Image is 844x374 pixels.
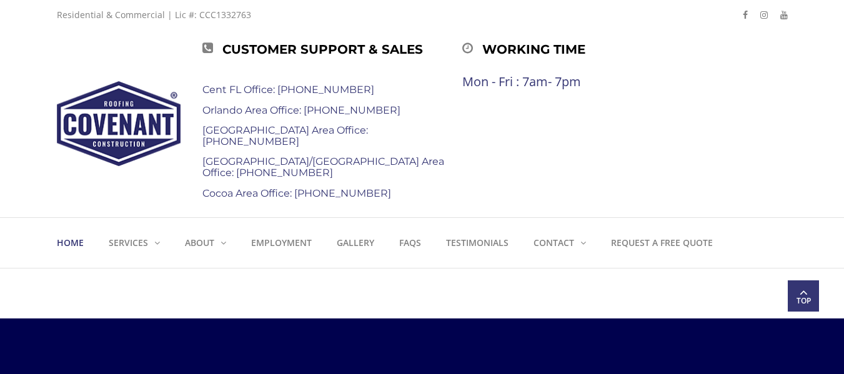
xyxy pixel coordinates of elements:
a: Request a Free Quote [598,218,725,268]
a: Services [96,218,172,268]
div: Mon - Fri : 7am- 7pm [462,75,722,89]
a: Gallery [324,218,387,268]
a: FAQs [387,218,434,268]
a: Testimonials [434,218,521,268]
img: Covenant Roofing and Construction, Inc. [57,81,181,166]
a: [GEOGRAPHIC_DATA] Area Office: [PHONE_NUMBER] [202,124,368,147]
a: About [172,218,239,268]
strong: Gallery [337,237,374,249]
div: Customer Support & Sales [202,39,462,60]
div: Working time [462,39,722,60]
strong: Home [57,237,84,249]
a: Cent FL Office: [PHONE_NUMBER] [202,84,374,96]
a: Orlando Area Office: [PHONE_NUMBER] [202,104,400,116]
strong: Testimonials [446,237,509,249]
strong: About [185,237,214,249]
span: Top [788,295,819,307]
strong: Services [109,237,148,249]
a: Contact [521,218,598,268]
a: [GEOGRAPHIC_DATA]/[GEOGRAPHIC_DATA] Area Office: [PHONE_NUMBER] [202,155,444,179]
a: Employment [239,218,324,268]
strong: Employment [251,237,312,249]
a: Cocoa Area Office: [PHONE_NUMBER] [202,187,391,199]
strong: Contact [534,237,574,249]
a: Top [788,280,819,312]
strong: FAQs [399,237,421,249]
strong: Request a Free Quote [611,237,713,249]
a: Home [57,218,96,268]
